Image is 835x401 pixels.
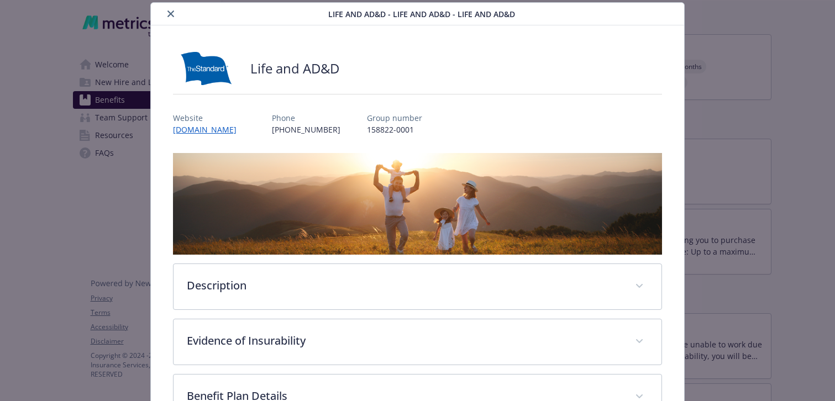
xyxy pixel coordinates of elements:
[174,264,661,309] div: Description
[367,124,422,135] p: 158822-0001
[164,7,177,20] button: close
[367,112,422,124] p: Group number
[272,124,340,135] p: [PHONE_NUMBER]
[187,333,622,349] p: Evidence of Insurability
[187,277,622,294] p: Description
[174,319,661,365] div: Evidence of Insurability
[272,112,340,124] p: Phone
[173,112,245,124] p: Website
[250,59,339,78] h2: Life and AD&D
[328,8,515,20] span: Life and AD&D - Life and AD&D - Life and AD&D
[173,153,662,255] img: banner
[173,124,245,135] a: [DOMAIN_NAME]
[173,52,239,85] img: Standard Insurance Company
